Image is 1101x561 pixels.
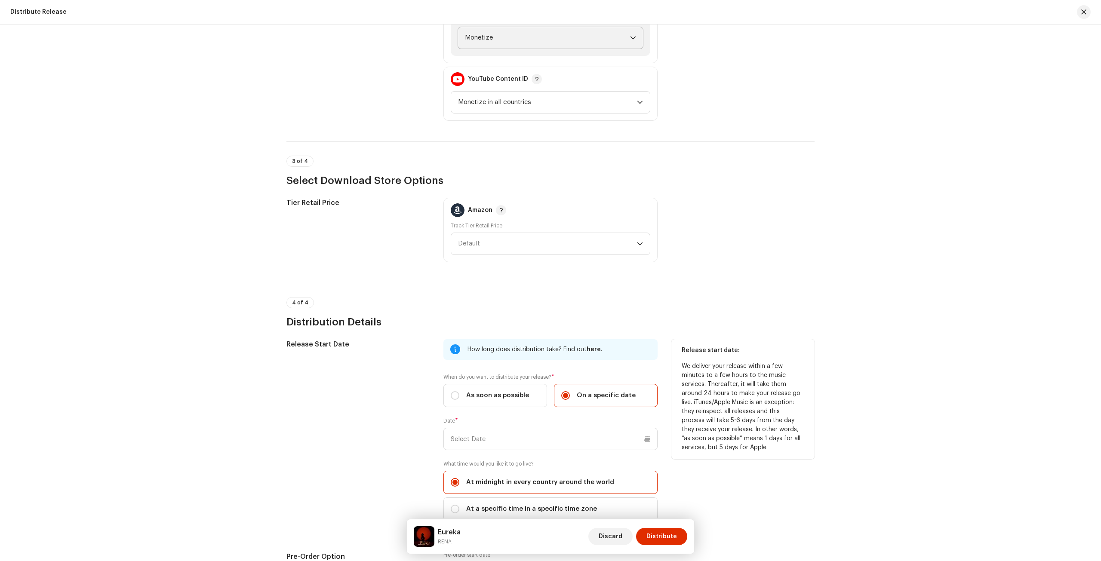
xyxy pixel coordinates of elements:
span: Monetize [465,27,630,49]
label: Track Tier Retail Price [451,222,502,229]
h5: Eureka [438,527,461,537]
p: We deliver your release within a few minutes to a few hours to the music services. Thereafter, it... [682,362,804,452]
h5: Tier Retail Price [286,198,430,208]
div: Distribute Release [10,9,67,15]
button: Distribute [636,528,687,545]
div: dropdown trigger [637,233,643,254]
span: As soon as possible [466,391,529,400]
span: At midnight in every country around the world [466,478,614,487]
img: 4597b663-b829-439a-90bf-ce87c3563413 [414,526,434,547]
span: 3 of 4 [292,159,308,164]
h5: Release Start Date [286,339,430,349]
span: 4 of 4 [292,300,308,305]
h3: Distribution Details [286,315,815,329]
span: On a specific date [577,391,636,400]
span: Distribute [646,528,677,545]
input: Select Date [443,428,658,450]
label: When do you want to distribute your release? [443,374,658,380]
span: Discard [599,528,622,545]
div: YouTube Content ID [468,76,528,83]
h3: Select Download Store Options [286,174,815,187]
p: Release start date: [682,346,804,355]
span: At a specific time in a specific time zone [466,504,597,514]
div: dropdown trigger [630,27,636,49]
label: Date [443,417,458,424]
button: Discard [588,528,633,545]
small: Eureka [438,537,461,546]
span: Default [458,240,480,247]
label: Pre-order start date [443,552,490,558]
span: Default [458,233,637,254]
label: What time would you like it to go live? [443,460,658,467]
span: Monetize in all countries [458,92,637,113]
div: How long does distribution take? Find out . [467,344,651,355]
span: here [587,346,601,353]
div: Amazon [468,207,492,214]
div: dropdown trigger [637,92,643,113]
